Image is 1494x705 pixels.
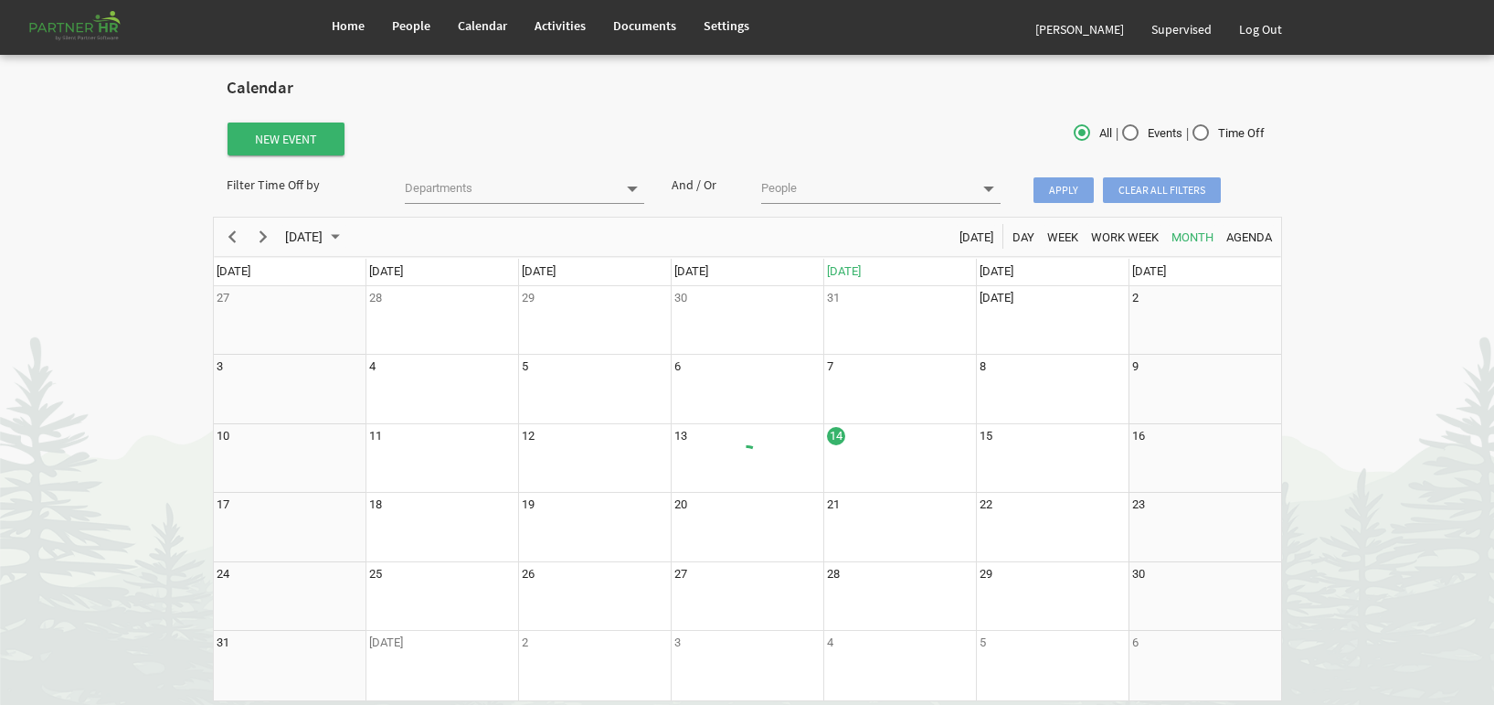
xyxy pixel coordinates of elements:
[535,17,586,34] span: Activities
[228,123,344,155] button: New Event
[1074,125,1112,142] span: All
[658,176,747,194] div: And / Or
[1192,125,1265,142] span: Time Off
[1033,177,1094,203] span: Apply
[1225,4,1296,55] a: Log Out
[405,176,616,201] input: Departments
[1022,4,1138,55] a: [PERSON_NAME]
[213,217,1282,701] schedule: of August 2025
[926,121,1282,147] div: | |
[458,17,507,34] span: Calendar
[613,17,676,34] span: Documents
[704,17,749,34] span: Settings
[392,17,430,34] span: People
[227,79,1268,98] h2: Calendar
[213,176,391,194] div: Filter Time Off by
[332,17,365,34] span: Home
[1122,125,1182,142] span: Events
[1151,21,1212,37] span: Supervised
[1103,177,1221,203] span: Clear all filters
[761,176,972,201] input: People
[1138,4,1225,55] a: Supervised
